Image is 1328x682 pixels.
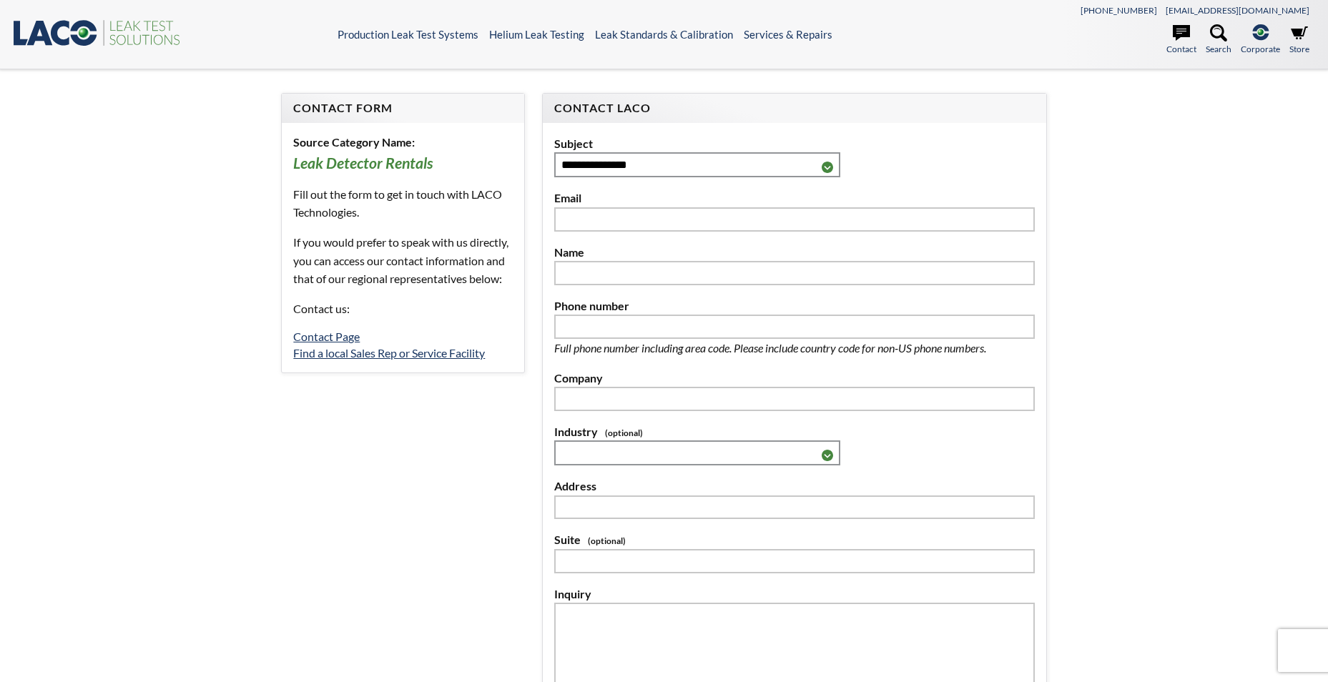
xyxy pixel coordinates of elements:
[338,28,478,41] a: Production Leak Test Systems
[293,330,360,343] a: Contact Page
[1206,24,1231,56] a: Search
[1289,24,1309,56] a: Store
[293,101,513,116] h4: Contact Form
[554,585,1035,603] label: Inquiry
[595,28,733,41] a: Leak Standards & Calibration
[554,189,1035,207] label: Email
[1241,42,1280,56] span: Corporate
[554,422,1035,441] label: Industry
[554,339,1033,357] p: Full phone number including area code. Please include country code for non-US phone numbers.
[554,530,1035,549] label: Suite
[554,243,1035,262] label: Name
[554,297,1035,315] label: Phone number
[1166,5,1309,16] a: [EMAIL_ADDRESS][DOMAIN_NAME]
[554,477,1035,495] label: Address
[293,233,513,288] p: If you would prefer to speak with us directly, you can access our contact information and that of...
[1081,5,1157,16] a: [PHONE_NUMBER]
[489,28,584,41] a: Helium Leak Testing
[1166,24,1196,56] a: Contact
[554,369,1035,387] label: Company
[293,185,513,222] p: Fill out the form to get in touch with LACO Technologies.
[293,346,485,360] a: Find a local Sales Rep or Service Facility
[744,28,832,41] a: Services & Repairs
[554,101,1035,116] h4: Contact LACO
[293,135,415,149] b: Source Category Name:
[554,134,1035,153] label: Subject
[293,154,513,174] h3: Leak Detector Rentals
[293,300,513,318] p: Contact us:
